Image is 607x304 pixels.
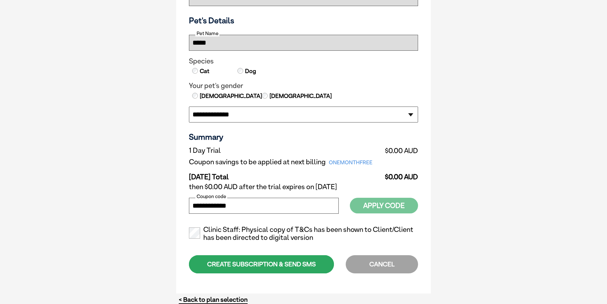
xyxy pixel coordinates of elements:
legend: Species [189,57,418,65]
td: $0.00 AUD [382,168,418,181]
td: [DATE] Total [189,168,382,181]
button: Apply Code [350,198,418,213]
a: < Back to plan selection [179,296,248,304]
div: CANCEL [346,255,418,273]
label: Coupon code [195,194,227,199]
td: $0.00 AUD [382,145,418,156]
h3: Pet's Details [186,16,421,25]
span: ONEMONTHFREE [326,158,376,167]
td: 1 Day Trial [189,145,382,156]
td: then $0.00 AUD after the trial expires on [DATE] [189,181,418,193]
label: Clinic Staff: Physical copy of T&Cs has been shown to Client/Client has been directed to digital ... [189,226,418,242]
h3: Summary [189,132,418,142]
div: CREATE SUBSCRIPTION & SEND SMS [189,255,334,273]
legend: Your pet's gender [189,82,418,90]
td: Coupon savings to be applied at next billing [189,156,382,168]
input: Clinic Staff: Physical copy of T&Cs has been shown to Client/Client has been directed to digital ... [189,227,200,239]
